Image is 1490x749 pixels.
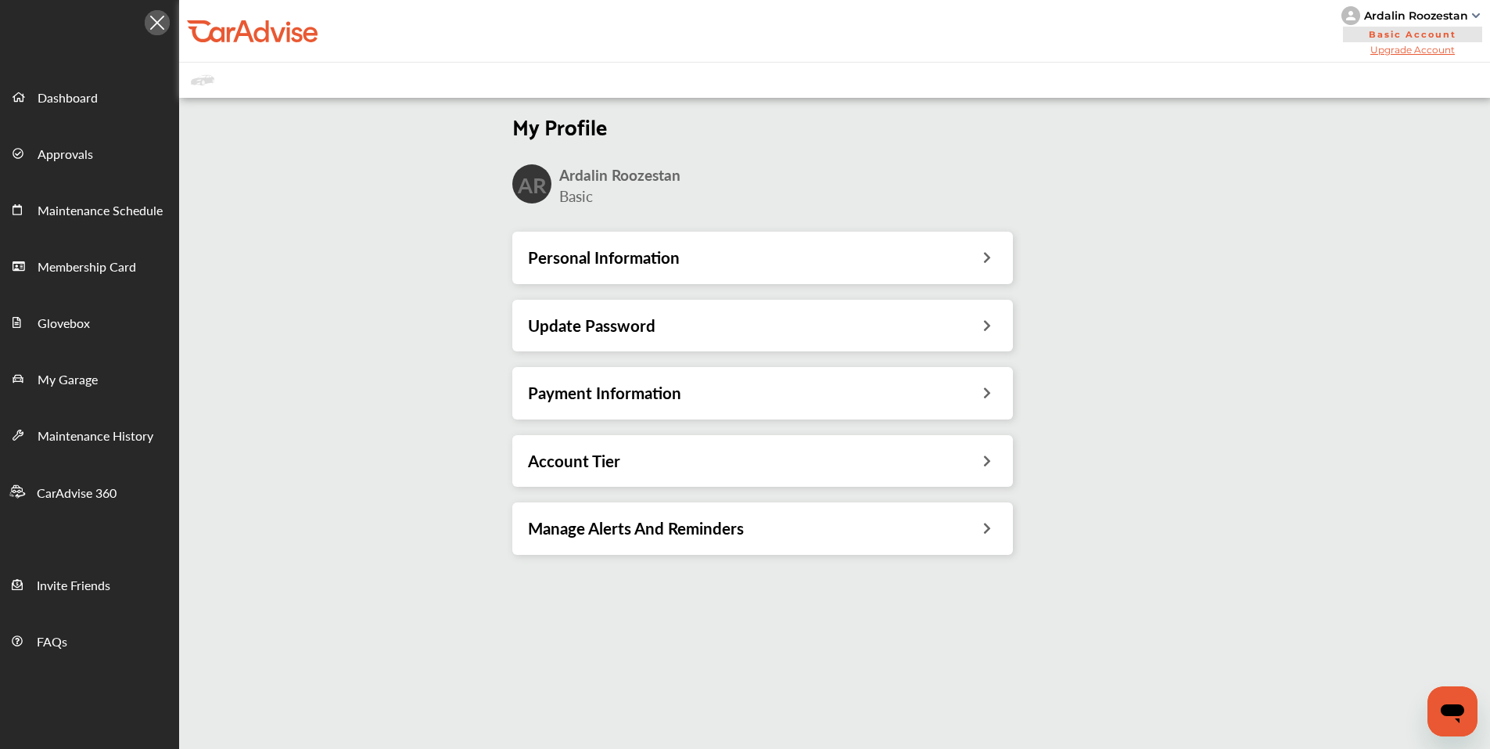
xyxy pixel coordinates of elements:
[1341,6,1360,25] img: knH8PDtVvWoAbQRylUukY18CTiRevjo20fAtgn5MLBQj4uumYvk2MzTtcAIzfGAtb1XOLVMAvhLuqoNAbL4reqehy0jehNKdM...
[1427,686,1477,736] iframe: Button to launch messaging window
[1,350,178,406] a: My Garage
[38,370,98,391] span: My Garage
[38,257,136,278] span: Membership Card
[38,145,93,165] span: Approvals
[1,68,178,124] a: Dashboard
[528,451,620,471] h3: Account Tier
[37,484,117,504] span: CarAdvise 360
[37,576,110,596] span: Invite Friends
[38,314,90,334] span: Glovebox
[38,427,153,447] span: Maintenance History
[1364,9,1468,23] div: Ardalin Roozestan
[528,383,681,403] h3: Payment Information
[559,185,593,207] span: Basic
[1,181,178,237] a: Maintenance Schedule
[528,315,655,336] h3: Update Password
[518,171,547,198] h2: AR
[1472,13,1480,18] img: sCxJUJ+qAmfqhQGDUl18vwLg4ZYJ6CxN7XmbOMBAAAAAElFTkSuQmCC
[191,70,214,90] img: placeholder_car.fcab19be.svg
[1,237,178,293] a: Membership Card
[1341,44,1484,56] span: Upgrade Account
[37,632,67,653] span: FAQs
[528,518,744,538] h3: Manage Alerts And Reminders
[145,10,170,35] img: Icon.5fd9dcc7.svg
[559,164,680,185] span: Ardalin Roozestan
[38,88,98,109] span: Dashboard
[512,112,1013,139] h2: My Profile
[1,124,178,181] a: Approvals
[38,201,163,221] span: Maintenance Schedule
[528,247,680,268] h3: Personal Information
[1343,27,1482,42] span: Basic Account
[1,406,178,463] a: Maintenance History
[1,293,178,350] a: Glovebox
